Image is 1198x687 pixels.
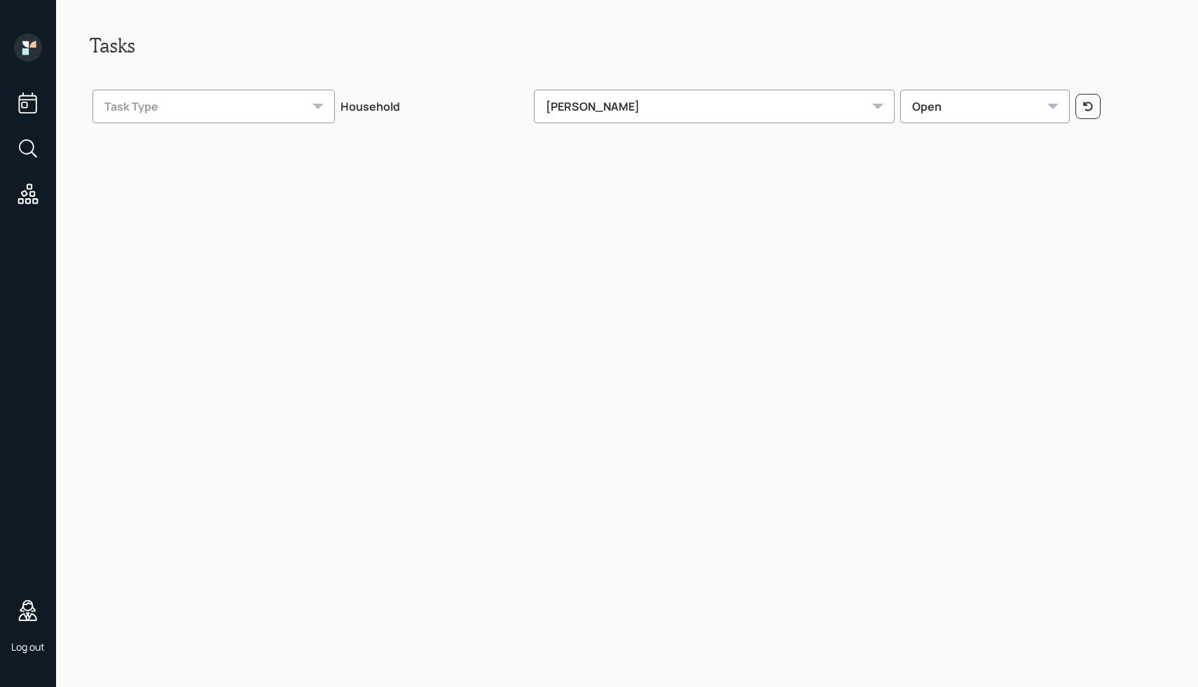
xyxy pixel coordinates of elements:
[534,90,895,123] div: [PERSON_NAME]
[90,34,1164,57] h2: Tasks
[11,640,45,653] div: Log out
[900,90,1070,123] div: Open
[92,90,335,123] div: Task Type
[338,80,531,129] th: Household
